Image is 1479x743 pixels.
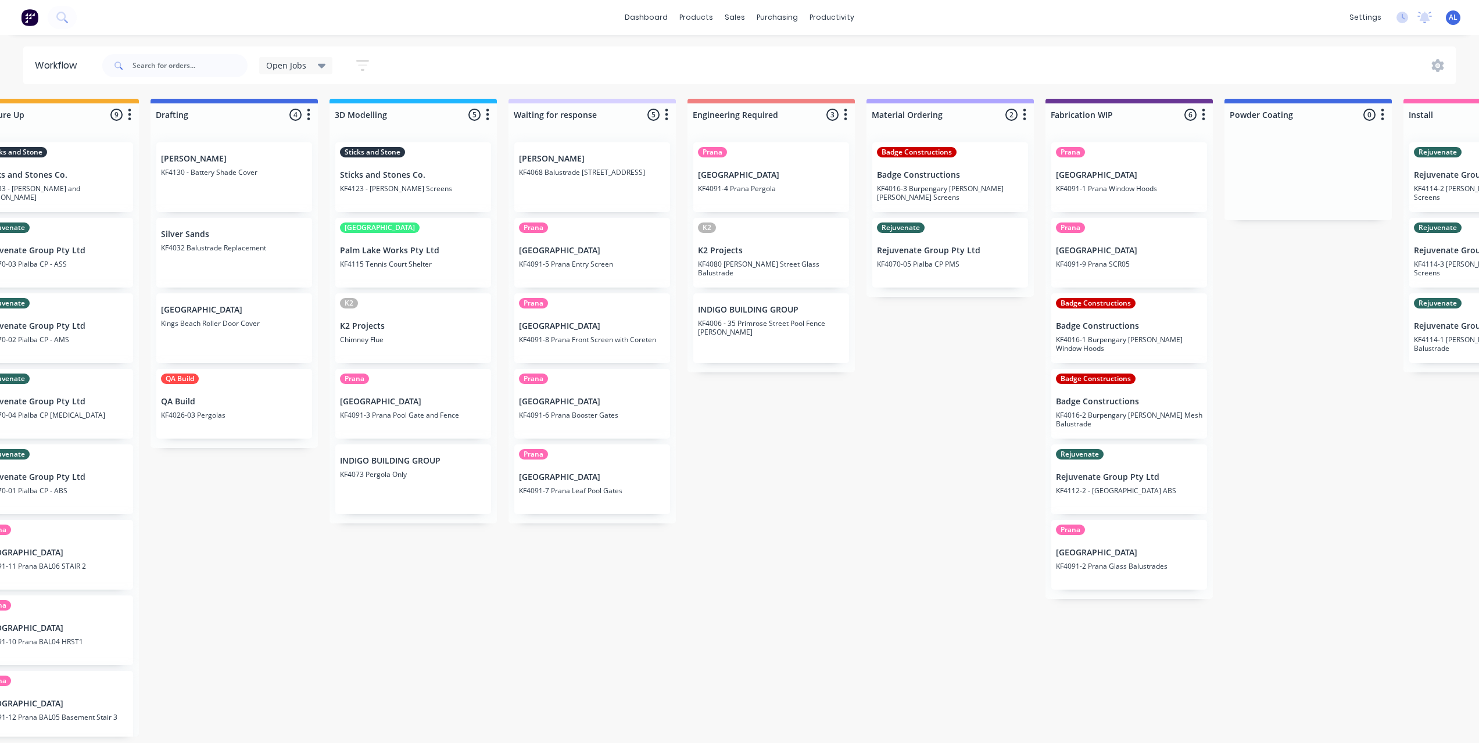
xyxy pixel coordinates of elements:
p: KF4026-03 Pergolas [161,411,307,419]
p: KF4091-8 Prana Front Screen with Coreten [519,335,665,344]
div: Sticks and Stone [340,147,405,157]
p: KF4112-2 - [GEOGRAPHIC_DATA] ABS [1056,486,1202,495]
div: Prana[GEOGRAPHIC_DATA]KF4091-3 Prana Pool Gate and Fence [335,369,491,439]
p: [PERSON_NAME] [519,154,665,164]
p: Badge Constructions [1056,321,1202,331]
div: Badge Constructions [1056,374,1136,384]
p: [GEOGRAPHIC_DATA] [519,246,665,256]
div: RejuvenateRejuvenate Group Pty LtdKF4112-2 - [GEOGRAPHIC_DATA] ABS [1051,444,1207,514]
p: KF4091-3 Prana Pool Gate and Fence [340,411,486,419]
p: KF4091-4 Prana Pergola [698,184,844,193]
p: KF4091-2 Prana Glass Balustrades [1056,562,1202,570]
p: [PERSON_NAME] [161,154,307,164]
div: Workflow [35,59,83,73]
img: Factory [21,9,38,26]
div: Silver SandsKF4032 Balustrade Replacement [156,218,312,288]
p: KF4091-5 Prana Entry Screen [519,260,665,268]
p: [GEOGRAPHIC_DATA] [340,397,486,407]
div: Prana[GEOGRAPHIC_DATA]KF4091-9 Prana SCR05 [1051,218,1207,288]
div: Prana[GEOGRAPHIC_DATA]KF4091-5 Prana Entry Screen [514,218,670,288]
div: Prana[GEOGRAPHIC_DATA]KF4091-4 Prana Pergola [693,142,849,212]
div: K2K2 ProjectsKF4080 [PERSON_NAME] Street Glass Balustrade [693,218,849,288]
div: Sticks and StoneSticks and Stones Co.KF4123 - [PERSON_NAME] Screens [335,142,491,212]
div: Rejuvenate [877,222,925,233]
input: Search for orders... [132,54,248,77]
div: K2 [698,222,716,233]
div: Prana[GEOGRAPHIC_DATA]KF4091-8 Prana Front Screen with Coreten [514,293,670,363]
p: Badge Constructions [877,170,1023,180]
p: Kings Beach Roller Door Cover [161,319,307,328]
div: [PERSON_NAME]KF4130 - Battery Shade Cover [156,142,312,212]
p: INDIGO BUILDING GROUP [698,305,844,315]
div: K2K2 ProjectsChimney Flue [335,293,491,363]
a: dashboard [619,9,674,26]
p: KF4016-1 Burpengary [PERSON_NAME] Window Hoods [1056,335,1202,353]
div: [GEOGRAPHIC_DATA] [340,222,420,233]
div: K2 [340,298,358,308]
div: Badge ConstructionsBadge ConstructionsKF4016-1 Burpengary [PERSON_NAME] Window Hoods [1051,293,1207,363]
div: products [674,9,719,26]
span: AL [1449,12,1457,23]
div: Rejuvenate [1056,449,1104,460]
div: Prana[GEOGRAPHIC_DATA]KF4091-2 Prana Glass Balustrades [1051,520,1207,590]
p: KF4091-6 Prana Booster Gates [519,411,665,419]
div: settings [1344,9,1387,26]
p: K2 Projects [340,321,486,331]
div: Prana[GEOGRAPHIC_DATA]KF4091-1 Prana Window Hoods [1051,142,1207,212]
div: Prana [1056,525,1085,535]
p: INDIGO BUILDING GROUP [340,456,486,466]
div: Prana[GEOGRAPHIC_DATA]KF4091-6 Prana Booster Gates [514,369,670,439]
p: [GEOGRAPHIC_DATA] [519,472,665,482]
div: RejuvenateRejuvenate Group Pty LtdKF4070-05 Pialba CP PMS [872,218,1028,288]
div: [GEOGRAPHIC_DATA]Palm Lake Works Pty LtdKF4115 Tennis Court Shelter [335,218,491,288]
div: QA Build [161,374,199,384]
p: QA Build [161,397,307,407]
div: INDIGO BUILDING GROUPKF4073 Pergola Only [335,444,491,514]
p: Rejuvenate Group Pty Ltd [877,246,1023,256]
p: Sticks and Stones Co. [340,170,486,180]
div: Prana [519,222,548,233]
div: Prana [340,374,369,384]
p: KF4073 Pergola Only [340,470,486,479]
p: KF4070-05 Pialba CP PMS [877,260,1023,268]
div: productivity [804,9,860,26]
p: KF4016-3 Burpengary [PERSON_NAME] [PERSON_NAME] Screens [877,184,1023,202]
div: Badge Constructions [1056,298,1136,308]
div: Prana [1056,147,1085,157]
div: Rejuvenate [1414,222,1462,233]
div: Prana [519,298,548,308]
p: Rejuvenate Group Pty Ltd [1056,472,1202,482]
div: Rejuvenate [1414,298,1462,308]
p: KF4091-7 Prana Leaf Pool Gates [519,486,665,495]
p: KF4080 [PERSON_NAME] Street Glass Balustrade [698,260,844,277]
div: Prana [698,147,727,157]
p: KF4068 Balustrade [STREET_ADDRESS] [519,168,665,177]
p: Chimney Flue [340,335,486,344]
p: Silver Sands [161,229,307,239]
div: Prana [1056,222,1085,233]
div: INDIGO BUILDING GROUPKF4006 - 35 Primrose Street Pool Fence [PERSON_NAME] [693,293,849,363]
div: Prana[GEOGRAPHIC_DATA]KF4091-7 Prana Leaf Pool Gates [514,444,670,514]
p: KF4115 Tennis Court Shelter [340,260,486,268]
p: [GEOGRAPHIC_DATA] [1056,170,1202,180]
p: Palm Lake Works Pty Ltd [340,246,486,256]
div: [PERSON_NAME]KF4068 Balustrade [STREET_ADDRESS] [514,142,670,212]
div: Prana [519,449,548,460]
p: KF4091-9 Prana SCR05 [1056,260,1202,268]
div: [GEOGRAPHIC_DATA]Kings Beach Roller Door Cover [156,293,312,363]
p: [GEOGRAPHIC_DATA] [698,170,844,180]
div: Prana [519,374,548,384]
p: KF4091-1 Prana Window Hoods [1056,184,1202,193]
p: K2 Projects [698,246,844,256]
p: KF4123 - [PERSON_NAME] Screens [340,184,486,193]
div: Badge ConstructionsBadge ConstructionsKF4016-3 Burpengary [PERSON_NAME] [PERSON_NAME] Screens [872,142,1028,212]
p: Badge Constructions [1056,397,1202,407]
div: purchasing [751,9,804,26]
p: KF4006 - 35 Primrose Street Pool Fence [PERSON_NAME] [698,319,844,336]
p: KF4032 Balustrade Replacement [161,243,307,252]
p: KF4130 - Battery Shade Cover [161,168,307,177]
div: Badge Constructions [877,147,957,157]
span: Open Jobs [266,59,306,71]
p: [GEOGRAPHIC_DATA] [1056,246,1202,256]
p: [GEOGRAPHIC_DATA] [519,397,665,407]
